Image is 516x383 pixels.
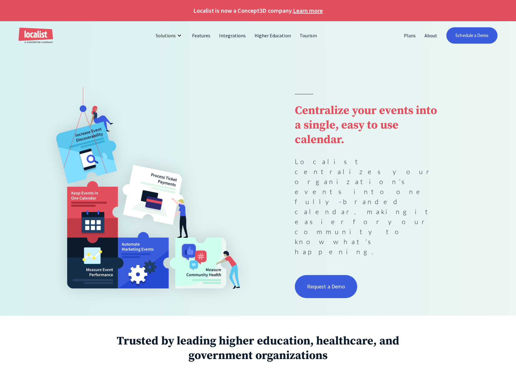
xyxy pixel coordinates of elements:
[295,28,321,43] a: Tourism
[295,156,442,257] p: Localist centralizes your organization's events into one fully-branded calendar, making it easier...
[156,32,176,39] div: Solutions
[293,6,323,15] a: Learn more
[215,28,250,43] a: Integrations
[188,28,215,43] a: Features
[295,275,357,298] a: Request a Demo
[446,27,498,44] a: Schedule a Demo
[400,28,420,43] a: Plans
[18,28,53,44] a: home
[151,28,188,43] div: Solutions
[250,28,295,43] a: Higher Education
[117,334,399,363] strong: Trusted by leading higher education, healthcare, and government organizations
[420,28,442,43] a: About
[295,103,437,147] strong: Centralize your events into a single, easy to use calendar.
